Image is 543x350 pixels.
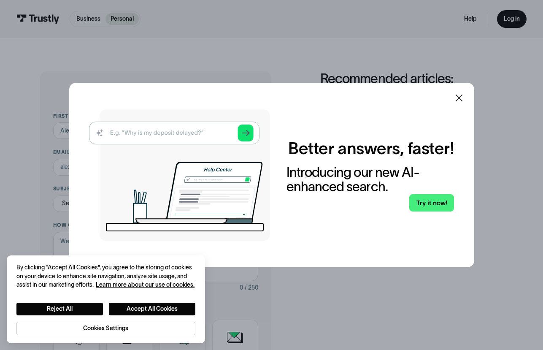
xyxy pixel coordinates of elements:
button: Cookies Settings [16,322,195,335]
button: Reject All [16,303,103,315]
a: More information about your privacy, opens in a new tab [96,282,195,288]
div: Privacy [16,263,195,335]
div: By clicking “Accept All Cookies”, you agree to the storing of cookies on your device to enhance s... [16,263,195,290]
div: Introducing our new AI-enhanced search. [286,165,454,194]
h2: Better answers, faster! [288,138,454,158]
a: Try it now! [409,194,454,212]
div: Cookie banner [7,255,205,344]
button: Accept All Cookies [109,303,195,315]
